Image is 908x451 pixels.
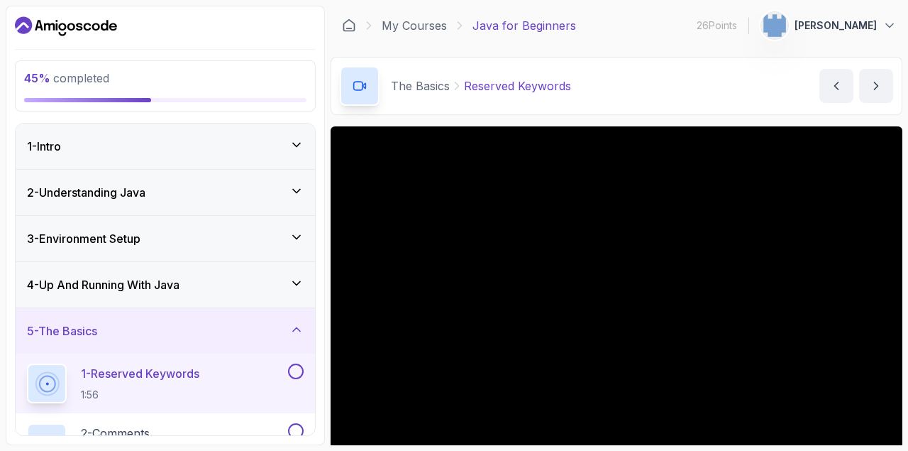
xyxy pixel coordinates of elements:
[697,18,737,33] p: 26 Points
[342,18,356,33] a: Dashboard
[27,364,304,403] button: 1-Reserved Keywords1:56
[16,170,315,215] button: 2-Understanding Java
[24,71,109,85] span: completed
[27,184,145,201] h3: 2 - Understanding Java
[819,69,853,103] button: previous content
[331,126,902,448] iframe: 1 - Reserved Keywords
[859,69,893,103] button: next content
[464,77,571,94] p: Reserved Keywords
[81,365,199,382] p: 1 - Reserved Keywords
[16,262,315,308] button: 4-Up And Running With Java
[81,388,199,402] p: 1:56
[81,425,150,442] p: 2 - Comments
[27,230,140,247] h3: 3 - Environment Setup
[27,276,179,293] h3: 4 - Up And Running With Java
[27,138,61,155] h3: 1 - Intro
[382,17,447,34] a: My Courses
[27,322,97,339] h3: 5 - The Basics
[391,77,450,94] p: The Basics
[761,12,788,39] img: user profile image
[24,71,50,85] span: 45 %
[16,216,315,261] button: 3-Environment Setup
[760,11,897,40] button: user profile image[PERSON_NAME]
[472,17,576,34] p: Java for Beginners
[15,15,117,38] a: Dashboard
[16,124,315,169] button: 1-Intro
[794,18,877,33] p: [PERSON_NAME]
[16,308,315,354] button: 5-The Basics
